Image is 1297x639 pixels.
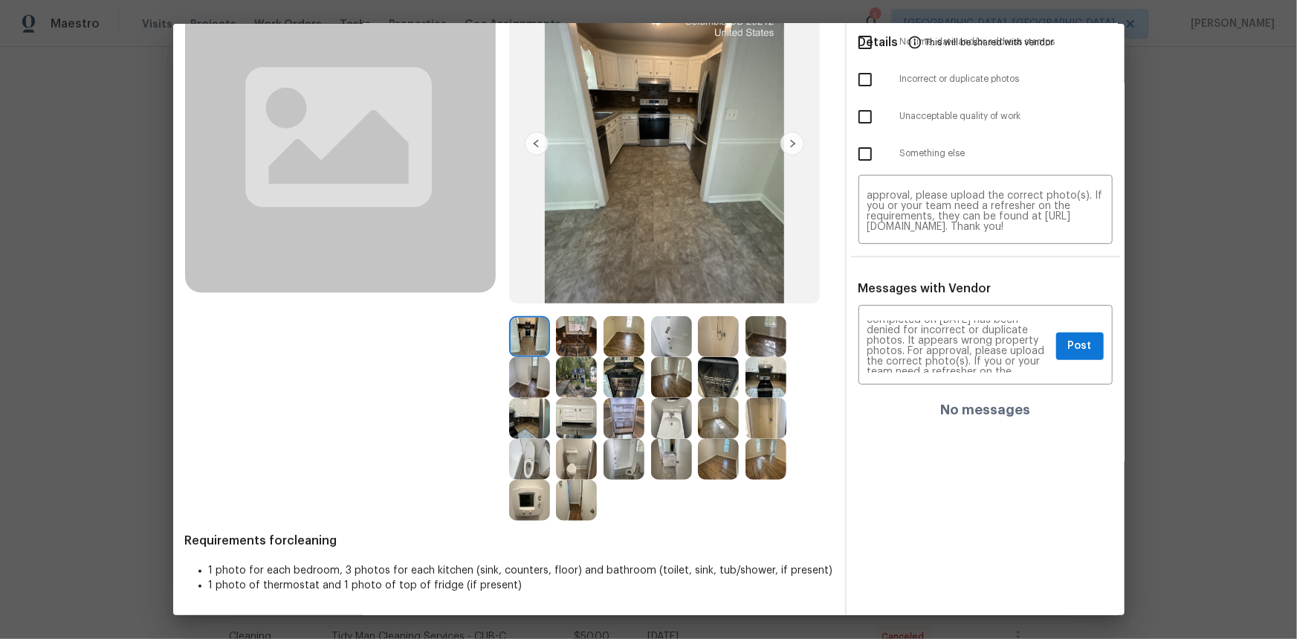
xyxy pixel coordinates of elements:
img: right-chevron-button-url [780,132,804,155]
div: Incorrect or duplicate photos [847,61,1125,98]
span: Unacceptable quality of work [900,110,1113,123]
h4: No messages [940,402,1030,417]
span: This will be shared with vendor [925,24,1054,60]
textarea: Maintenance Audit Team: Hello! Unfortunately this cleaning visit completed on [DATE] has been den... [867,321,1050,373]
span: Requirements for cleaning [185,533,833,548]
span: Details [858,24,899,60]
textarea: Maintenance Audit Team: Hello! Unfortunately this cleaning visit completed on [DATE] has been den... [867,190,1104,232]
img: left-chevron-button-url [525,132,549,155]
div: Something else [847,135,1125,173]
span: Something else [900,147,1113,160]
li: 1 photo for each bedroom, 3 photos for each kitchen (sink, counters, floor) and bathroom (toilet,... [209,563,833,578]
div: Unacceptable quality of work [847,98,1125,135]
li: 1 photo of thermostat and 1 photo of top of fridge (if present) [209,578,833,593]
span: Incorrect or duplicate photos [900,73,1113,86]
span: Messages with Vendor [858,283,992,295]
button: Post [1056,333,1104,360]
span: Post [1068,337,1092,356]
